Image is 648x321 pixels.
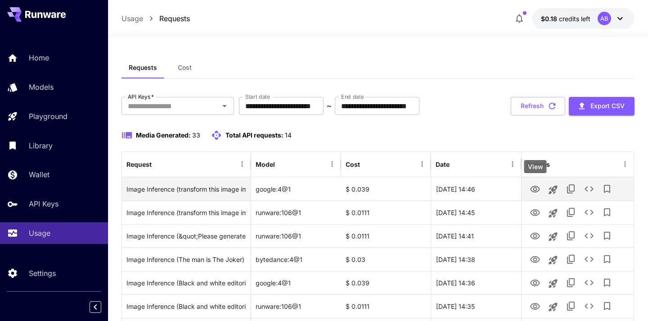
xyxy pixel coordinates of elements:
[218,100,231,112] button: Open
[126,178,246,201] div: Click to copy prompt
[129,64,157,72] span: Requests
[619,158,631,170] button: Menu
[341,248,431,271] div: $ 0.03
[341,201,431,224] div: $ 0.0111
[431,201,521,224] div: 22 Sep, 2025 14:45
[126,201,246,224] div: Click to copy prompt
[450,158,463,170] button: Sort
[276,158,288,170] button: Sort
[341,93,364,101] label: End date
[541,14,590,23] div: $0.18288
[256,160,275,168] div: Model
[251,177,341,201] div: google:4@1
[90,301,101,313] button: Collapse sidebar
[126,160,152,168] div: Request
[251,224,341,248] div: runware:106@1
[544,298,562,316] button: Launch in playground
[562,227,580,245] button: Copy TaskUUID
[598,250,616,268] button: Add to library
[126,295,246,318] div: Click to copy prompt
[532,8,634,29] button: $0.18288AB
[569,97,634,115] button: Export CSV
[251,271,341,294] div: google:4@1
[506,158,519,170] button: Menu
[526,226,544,245] button: View
[580,203,598,221] button: See details
[251,248,341,271] div: bytedance:4@1
[526,250,544,268] button: View
[29,268,56,279] p: Settings
[580,227,598,245] button: See details
[251,294,341,318] div: runware:106@1
[251,201,341,224] div: runware:106@1
[285,131,292,139] span: 14
[598,297,616,315] button: Add to library
[341,224,431,248] div: $ 0.0111
[544,228,562,246] button: Launch in playground
[526,297,544,315] button: View
[431,248,521,271] div: 22 Sep, 2025 14:38
[580,250,598,268] button: See details
[526,273,544,292] button: View
[436,160,450,168] div: Date
[326,158,338,170] button: Menu
[121,13,190,24] nav: breadcrumb
[580,274,598,292] button: See details
[559,15,590,23] span: credits left
[598,203,616,221] button: Add to library
[524,160,547,173] div: View
[598,12,611,25] div: AB
[159,13,190,24] a: Requests
[562,203,580,221] button: Copy TaskUUID
[29,52,49,63] p: Home
[544,251,562,269] button: Launch in playground
[341,271,431,294] div: $ 0.039
[29,169,49,180] p: Wallet
[562,297,580,315] button: Copy TaskUUID
[29,228,50,238] p: Usage
[598,180,616,198] button: Add to library
[121,13,143,24] a: Usage
[361,158,373,170] button: Sort
[136,131,191,139] span: Media Generated:
[192,131,200,139] span: 33
[511,97,565,115] button: Refresh
[431,177,521,201] div: 22 Sep, 2025 14:46
[598,227,616,245] button: Add to library
[580,297,598,315] button: See details
[29,140,53,151] p: Library
[598,274,616,292] button: Add to library
[431,294,521,318] div: 22 Sep, 2025 14:35
[96,299,108,315] div: Collapse sidebar
[126,225,246,248] div: Click to copy prompt
[236,158,248,170] button: Menu
[562,180,580,198] button: Copy TaskUUID
[29,111,67,122] p: Playground
[128,93,154,101] label: API Keys
[126,248,246,271] div: Click to copy prompt
[544,275,562,293] button: Launch in playground
[341,294,431,318] div: $ 0.0111
[327,101,332,111] p: ~
[178,64,192,72] span: Cost
[341,177,431,201] div: $ 0.039
[416,158,428,170] button: Menu
[29,82,54,92] p: Models
[126,271,246,294] div: Click to copy prompt
[431,271,521,294] div: 22 Sep, 2025 14:36
[346,160,360,168] div: Cost
[562,250,580,268] button: Copy TaskUUID
[431,224,521,248] div: 22 Sep, 2025 14:41
[29,198,58,209] p: API Keys
[562,274,580,292] button: Copy TaskUUID
[544,181,562,199] button: Launch in playground
[544,204,562,222] button: Launch in playground
[245,93,270,101] label: Start date
[526,203,544,221] button: View
[225,131,283,139] span: Total API requests:
[526,179,544,198] button: View
[541,15,559,23] span: $0.18
[153,158,165,170] button: Sort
